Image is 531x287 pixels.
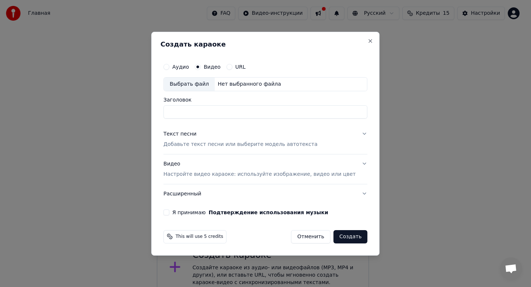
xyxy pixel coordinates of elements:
[164,78,215,91] div: Выбрать файл
[209,209,328,215] button: Я принимаю
[235,64,246,69] label: URL
[163,141,317,148] p: Добавьте текст песни или выберите модель автотекста
[163,97,367,102] label: Заголовок
[163,154,367,184] button: ВидеоНастройте видео караоке: используйте изображение, видео или цвет
[176,233,223,239] span: This will use 5 credits
[204,64,221,69] label: Видео
[163,184,367,203] button: Расширенный
[172,64,189,69] label: Аудио
[163,124,367,154] button: Текст песниДобавьте текст песни или выберите модель автотекста
[163,160,355,178] div: Видео
[163,170,355,178] p: Настройте видео караоке: используйте изображение, видео или цвет
[163,130,197,138] div: Текст песни
[215,81,284,88] div: Нет выбранного файла
[160,41,370,48] h2: Создать караоке
[291,230,330,243] button: Отменить
[333,230,367,243] button: Создать
[172,209,328,215] label: Я принимаю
